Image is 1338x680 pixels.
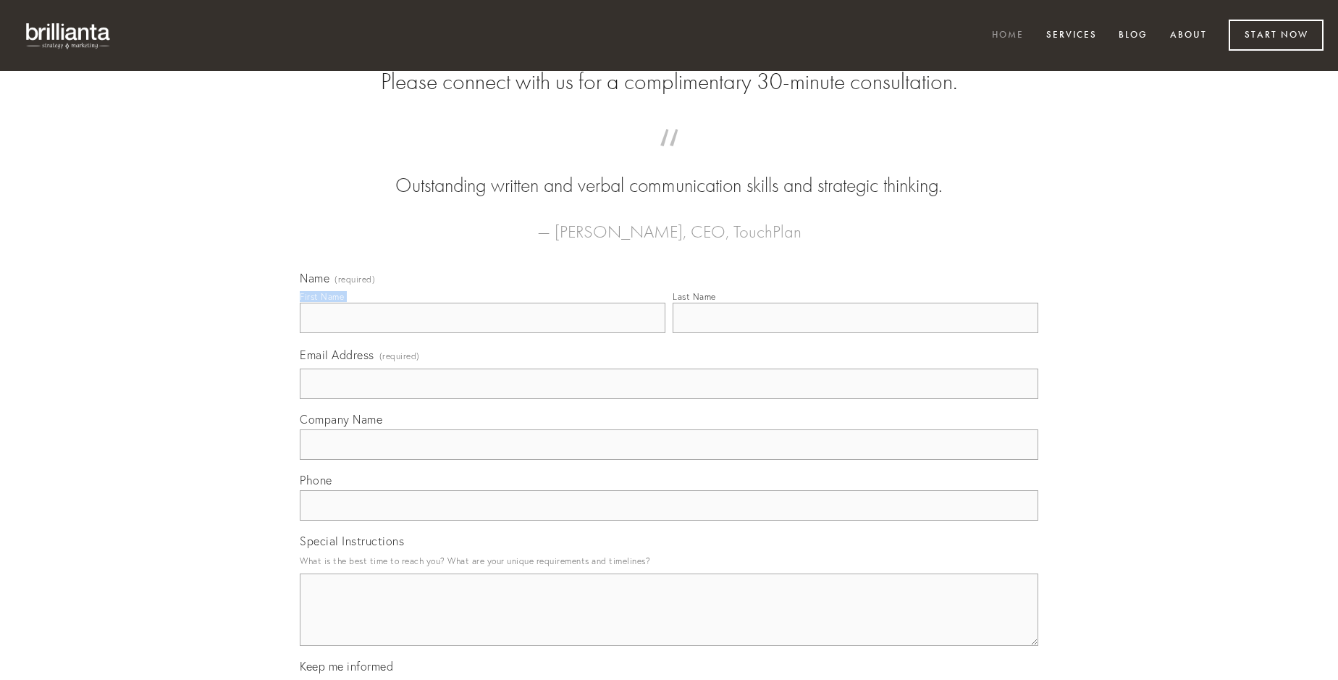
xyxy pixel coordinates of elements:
[300,551,1038,571] p: What is the best time to reach you? What are your unique requirements and timelines?
[300,412,382,427] span: Company Name
[300,473,332,487] span: Phone
[983,24,1033,48] a: Home
[323,200,1015,246] figcaption: — [PERSON_NAME], CEO, TouchPlan
[1229,20,1324,51] a: Start Now
[334,275,375,284] span: (required)
[673,291,716,302] div: Last Name
[300,534,404,548] span: Special Instructions
[14,14,123,56] img: brillianta - research, strategy, marketing
[1161,24,1216,48] a: About
[379,346,420,366] span: (required)
[1037,24,1106,48] a: Services
[300,348,374,362] span: Email Address
[300,68,1038,96] h2: Please connect with us for a complimentary 30-minute consultation.
[300,271,329,285] span: Name
[1109,24,1157,48] a: Blog
[300,291,344,302] div: First Name
[323,143,1015,200] blockquote: Outstanding written and verbal communication skills and strategic thinking.
[323,143,1015,172] span: “
[300,659,393,673] span: Keep me informed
